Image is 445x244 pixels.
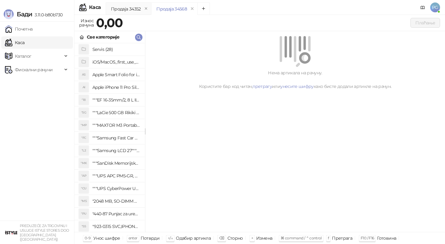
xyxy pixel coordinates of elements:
div: Потврди [141,234,160,242]
div: Износ рачуна [78,17,95,29]
span: PG [430,2,440,12]
h4: """SanDisk Memorijska kartica 256GB microSDXC sa SD adapterom SDSQXA1-256G-GN6MA - Extreme PLUS, ... [92,158,140,168]
div: Унос шифре [93,234,120,242]
div: Измена [256,234,272,242]
div: Каса [89,5,101,10]
span: Фискални рачуни [15,64,53,76]
a: Почетна [5,23,33,35]
div: "L2 [79,146,89,155]
span: ⌫ [219,236,224,240]
a: Каса [5,36,24,49]
div: "MP [79,120,89,130]
div: "S5 [79,221,89,231]
div: "PU [79,209,89,219]
div: AI [79,82,89,92]
span: ↑/↓ [168,236,173,240]
div: grid [74,43,145,232]
div: Одабир артикла [176,234,211,242]
span: Каталог [15,50,32,62]
span: enter [129,236,138,240]
h4: Apple iPhone 11 Pro Silicone Case - Black [92,82,140,92]
div: "18 [79,95,89,105]
div: "FC [79,133,89,143]
button: Add tab [197,2,210,15]
div: "CU [79,184,89,193]
div: Продаја 34568 [156,6,187,12]
h4: """MAXTOR M3 Portable 2TB 2.5"""" crni eksterni hard disk HX-M201TCB/GM""" [92,120,140,130]
span: F10 / F16 [361,236,374,240]
div: Све категорије [87,34,119,40]
div: AS [79,70,89,80]
button: Плаћање [410,18,440,28]
div: Нема артикала на рачуну. Користите бар код читач, или како бисте додали артикле на рачун. [153,69,438,90]
div: Сторно [227,234,243,242]
button: remove [142,6,150,11]
h4: "2048 MB, SO-DIMM DDRII, 667 MHz, Napajanje 1,8 0,1 V, Latencija CL5" [92,196,140,206]
a: Документација [418,2,428,12]
a: претрагу [252,84,272,89]
img: Logo [4,9,14,19]
span: Бади [17,10,32,18]
small: PREDUZEĆE ZA TRGOVINU I USLUGE ISTYLE STORES DOO [GEOGRAPHIC_DATA] ([GEOGRAPHIC_DATA]) [20,224,69,242]
span: 3.11.0-b80b730 [32,12,62,18]
strong: 0,00 [96,15,123,30]
div: "MS [79,196,89,206]
h4: """EF 16-35mm/2, 8 L III USM""" [92,95,140,105]
h4: iOS/MacOS_first_use_assistance (4) [92,57,140,67]
h4: "923-0315 SVC,IPHONE 5/5S BATTERY REMOVAL TRAY Držač za iPhone sa kojim se otvara display [92,221,140,231]
div: Претрага [332,234,352,242]
div: "5G [79,108,89,118]
div: Продаја 34352 [111,6,141,12]
h4: Servis (28) [92,44,140,54]
span: ⌘ command / ⌃ control [281,236,322,240]
h4: Apple Smart Folio for iPad mini (A17 Pro) - Sage [92,70,140,80]
button: remove [188,6,196,11]
h4: "440-87 Punjac za uredjaje sa micro USB portom 4/1, Stand." [92,209,140,219]
div: "MK [79,158,89,168]
h4: """Samsung Fast Car Charge Adapter, brzi auto punja_, boja crna""" [92,133,140,143]
span: 0-9 [85,236,90,240]
span: + [251,236,253,240]
div: "AP [79,171,89,181]
h4: """LaCie 500 GB Rikiki USB 3.0 / Ultra Compact & Resistant aluminum / USB 3.0 / 2.5""""""" [92,108,140,118]
a: унесите шифру [280,84,314,89]
h4: """UPS CyberPower UT650EG, 650VA/360W , line-int., s_uko, desktop""" [92,184,140,193]
h4: """Samsung LCD 27"""" C27F390FHUXEN""" [92,146,140,155]
h4: """UPS APC PM5-GR, Essential Surge Arrest,5 utic_nica""" [92,171,140,181]
div: Готовина [377,234,396,242]
img: 64x64-companyLogo-77b92cf4-9946-4f36-9751-bf7bb5fd2c7d.png [5,226,17,239]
